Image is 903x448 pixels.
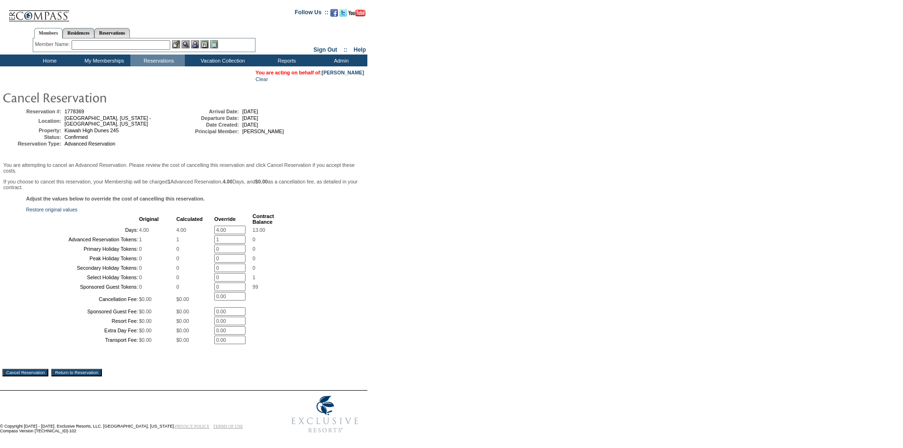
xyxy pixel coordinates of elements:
[176,309,189,314] span: $0.00
[139,227,149,233] span: 4.00
[4,128,61,133] td: Property:
[51,369,102,376] input: Return to Reservation
[339,12,347,18] a: Follow us on Twitter
[4,141,61,146] td: Reservation Type:
[176,296,189,302] span: $0.00
[182,115,239,121] td: Departure Date:
[253,237,255,242] span: 0
[172,40,180,48] img: b_edit.gif
[253,227,265,233] span: 13.00
[213,424,243,429] a: TERMS OF USE
[27,235,138,244] td: Advanced Reservation Tokens:
[210,40,218,48] img: b_calculator.gif
[34,28,63,38] a: Members
[2,369,48,376] input: Cancel Reservation
[3,162,364,174] p: You are attempting to cancel an Advanced Reservation. Please review the cost of cancelling this r...
[255,179,268,184] b: $0.00
[27,273,138,282] td: Select Holiday Tokens:
[27,292,138,306] td: Cancellation Fee:
[64,109,84,114] span: 1778369
[191,40,199,48] img: Impersonate
[253,265,255,271] span: 0
[139,256,142,261] span: 0
[139,237,142,242] span: 1
[139,337,152,343] span: $0.00
[27,326,138,335] td: Extra Day Fee:
[176,274,179,280] span: 0
[295,8,328,19] td: Follow Us ::
[201,40,209,48] img: Reservations
[130,55,185,66] td: Reservations
[139,216,159,222] b: Original
[139,318,152,324] span: $0.00
[2,88,192,107] img: pgTtlCancelRes.gif
[176,337,189,343] span: $0.00
[27,264,138,272] td: Secondary Holiday Tokens:
[94,28,130,38] a: Reservations
[176,237,179,242] span: 1
[139,284,142,290] span: 0
[139,246,142,252] span: 0
[176,216,203,222] b: Calculated
[348,12,365,18] a: Subscribe to our YouTube Channel
[27,245,138,253] td: Primary Holiday Tokens:
[214,216,236,222] b: Override
[21,55,76,66] td: Home
[253,284,258,290] span: 99
[176,318,189,324] span: $0.00
[182,128,239,134] td: Principal Member:
[4,109,61,114] td: Reservation #:
[242,115,258,121] span: [DATE]
[354,46,366,53] a: Help
[242,122,258,128] span: [DATE]
[283,391,367,438] img: Exclusive Resorts
[313,55,367,66] td: Admin
[27,317,138,325] td: Resort Fee:
[255,76,268,82] a: Clear
[223,179,233,184] b: 4.00
[182,109,239,114] td: Arrival Date:
[27,283,138,291] td: Sponsored Guest Tokens:
[26,196,205,201] b: Adjust the values below to override the cost of cancelling this reservation.
[64,141,115,146] span: Advanced Reservation
[348,9,365,17] img: Subscribe to our YouTube Channel
[176,227,186,233] span: 4.00
[176,284,179,290] span: 0
[27,226,138,234] td: Days:
[182,122,239,128] td: Date Created:
[253,256,255,261] span: 0
[253,246,255,252] span: 0
[139,328,152,333] span: $0.00
[4,134,61,140] td: Status:
[26,207,77,212] a: Restore original values
[64,134,88,140] span: Confirmed
[139,309,152,314] span: $0.00
[313,46,337,53] a: Sign Out
[139,296,152,302] span: $0.00
[35,40,72,48] div: Member Name:
[322,70,364,75] a: [PERSON_NAME]
[258,55,313,66] td: Reports
[4,115,61,127] td: Location:
[139,265,142,271] span: 0
[182,40,190,48] img: View
[175,424,210,429] a: PRIVACY POLICY
[253,274,255,280] span: 1
[3,179,364,190] p: If you choose to cancel this reservation, your Membership will be charged Advanced Reservation, D...
[176,265,179,271] span: 0
[139,274,142,280] span: 0
[344,46,347,53] span: ::
[168,179,171,184] b: 1
[8,2,70,22] img: Compass Home
[64,115,151,127] span: [GEOGRAPHIC_DATA], [US_STATE] - [GEOGRAPHIC_DATA], [US_STATE]
[253,213,274,225] b: Contract Balance
[255,70,364,75] span: You are acting on behalf of:
[176,246,179,252] span: 0
[185,55,258,66] td: Vacation Collection
[176,256,179,261] span: 0
[339,9,347,17] img: Follow us on Twitter
[330,9,338,17] img: Become our fan on Facebook
[27,336,138,344] td: Transport Fee:
[27,307,138,316] td: Sponsored Guest Fee:
[242,128,284,134] span: [PERSON_NAME]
